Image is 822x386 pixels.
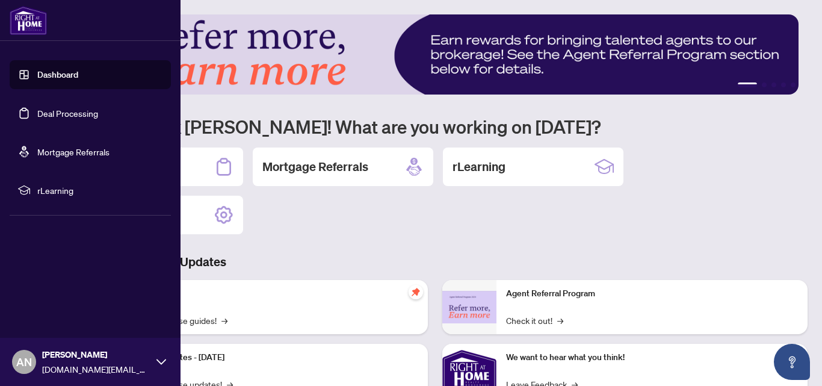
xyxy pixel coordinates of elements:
span: rLearning [37,184,162,197]
img: Slide 0 [63,14,799,95]
p: Platform Updates - [DATE] [126,351,418,364]
p: Self-Help [126,287,418,300]
span: AN [16,353,32,370]
button: 2 [762,82,767,87]
span: → [221,314,227,327]
span: [DOMAIN_NAME][EMAIL_ADDRESS][PERSON_NAME][DOMAIN_NAME] [42,363,150,376]
button: 3 [771,82,776,87]
span: → [557,314,563,327]
button: 1 [738,82,757,87]
h2: rLearning [453,158,505,175]
a: Deal Processing [37,108,98,119]
button: Open asap [774,344,810,380]
button: 4 [781,82,786,87]
span: [PERSON_NAME] [42,348,150,361]
p: We want to hear what you think! [506,351,798,364]
img: logo [10,6,47,35]
img: Agent Referral Program [442,291,496,324]
h1: Welcome back [PERSON_NAME]! What are you working on [DATE]? [63,115,808,138]
a: Check it out!→ [506,314,563,327]
a: Mortgage Referrals [37,146,110,157]
span: pushpin [409,285,423,299]
a: Dashboard [37,69,78,80]
button: 5 [791,82,796,87]
h2: Mortgage Referrals [262,158,368,175]
h3: Brokerage & Industry Updates [63,254,808,270]
p: Agent Referral Program [506,287,798,300]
